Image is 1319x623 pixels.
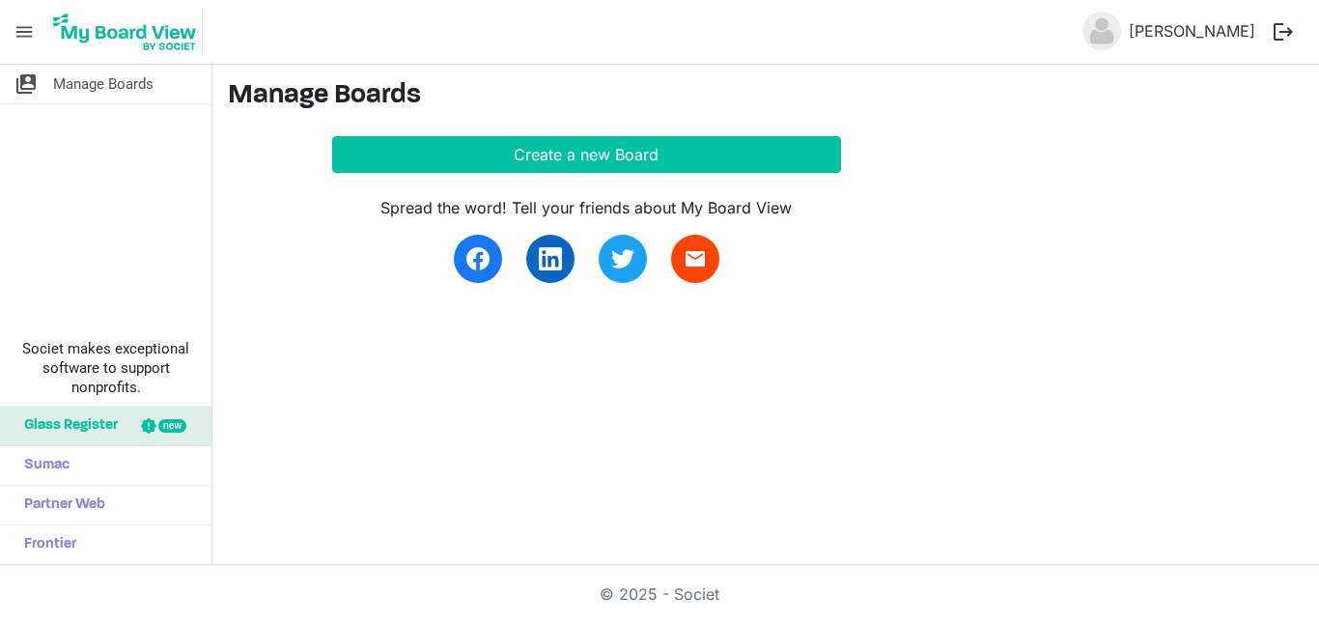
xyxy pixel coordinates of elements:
div: Spread the word! Tell your friends about My Board View [332,196,841,219]
img: linkedin.svg [539,247,562,270]
span: Partner Web [14,486,105,524]
span: Sumac [14,446,70,485]
img: twitter.svg [611,247,634,270]
a: My Board View Logo [47,8,210,56]
h3: Manage Boards [228,80,1304,113]
button: logout [1263,12,1304,52]
span: Societ makes exceptional software to support nonprofits. [9,339,203,397]
span: Manage Boards [53,65,154,103]
div: new [158,419,186,433]
span: Glass Register [14,407,118,445]
button: Create a new Board [332,136,841,173]
img: no-profile-picture.svg [1082,12,1121,50]
a: © 2025 - Societ [600,584,719,604]
img: facebook.svg [466,247,490,270]
a: email [671,235,719,283]
span: Frontier [14,525,76,564]
a: [PERSON_NAME] [1121,12,1263,50]
img: My Board View Logo [47,8,203,56]
span: switch_account [14,65,38,103]
span: email [684,247,707,270]
span: menu [6,14,42,50]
